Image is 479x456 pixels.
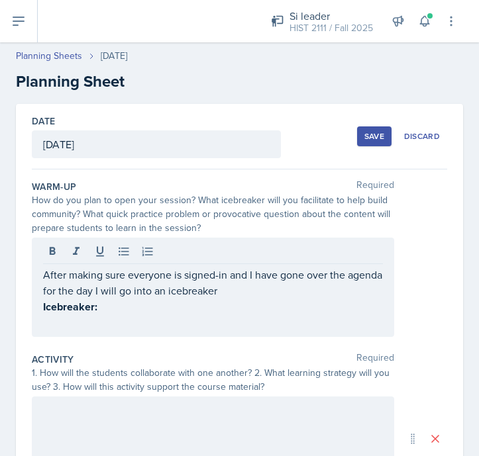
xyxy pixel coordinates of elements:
[397,126,447,146] button: Discard
[43,299,97,314] strong: Icebreaker:
[357,126,392,146] button: Save
[32,366,394,394] div: 1. How will the students collaborate with one another? 2. What learning strategy will you use? 3....
[101,49,127,63] div: [DATE]
[356,353,394,366] span: Required
[290,21,373,35] div: HIST 2111 / Fall 2025
[32,353,74,366] label: Activity
[32,193,394,235] div: How do you plan to open your session? What icebreaker will you facilitate to help build community...
[16,49,82,63] a: Planning Sheets
[32,180,76,193] label: Warm-Up
[364,131,384,142] div: Save
[43,267,383,298] p: After making sure everyone is signed-in and I have gone over the agenda for the day I will go int...
[290,8,373,24] div: Si leader
[404,131,440,142] div: Discard
[32,114,55,128] label: Date
[356,180,394,193] span: Required
[16,69,463,93] h2: Planning Sheet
